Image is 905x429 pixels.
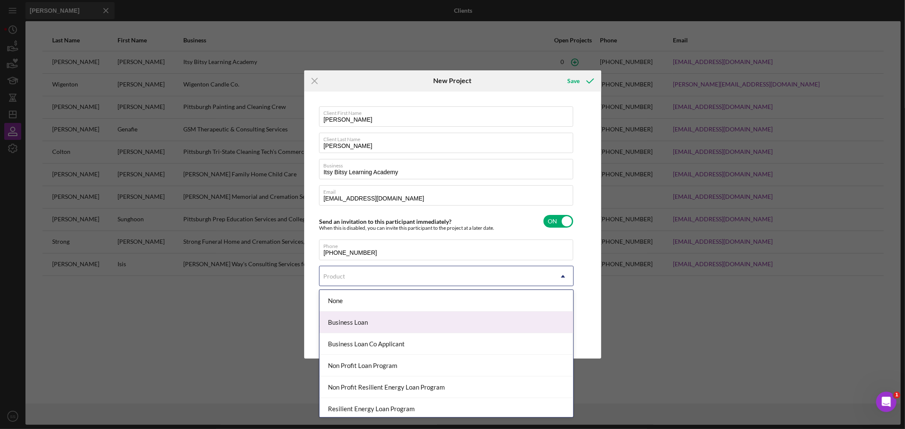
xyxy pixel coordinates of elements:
[894,392,900,398] span: 1
[433,77,471,84] h6: New Project
[324,240,573,249] label: Phone
[319,290,573,312] div: None
[324,159,573,169] label: Business
[319,333,573,355] div: Business Loan Co Applicant
[559,72,601,89] button: Save
[319,312,573,333] div: Business Loan
[319,376,573,398] div: Non Profit Resilient Energy Loan Program
[319,218,452,225] label: Send an invitation to this participant immediately?
[319,225,495,231] div: When this is disabled, you can invite this participant to the project at a later date.
[876,392,897,412] iframe: Intercom live chat
[324,273,345,280] div: Product
[324,107,573,116] label: Client First Name
[319,355,573,376] div: Non Profit Loan Program
[567,72,580,89] div: Save
[319,398,573,420] div: Resilient Energy Loan Program
[324,133,573,142] label: Client Last Name
[324,186,573,195] label: Email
